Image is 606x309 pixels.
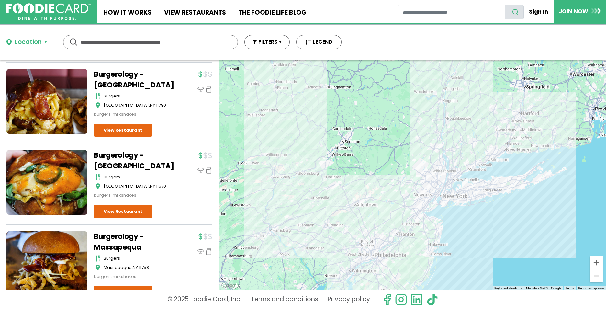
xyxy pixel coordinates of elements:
img: map_icon.svg [95,183,100,189]
span: Map data ©2025 Google [526,286,561,290]
button: Zoom in [590,256,603,269]
img: pickup_icon.svg [206,167,212,174]
a: Open this area in Google Maps (opens a new window) [220,282,241,290]
span: 11570 [156,183,166,189]
a: Privacy policy [328,293,370,306]
div: , [104,183,175,189]
div: burgers, milkshakes [94,111,175,118]
span: NY [150,102,155,108]
div: burgers [104,174,175,180]
a: Burgerology - [GEOGRAPHIC_DATA] [94,150,175,171]
span: 11758 [139,264,149,270]
img: map_icon.svg [95,264,100,271]
img: tiktok.svg [426,293,438,306]
a: Report a map error [578,286,604,290]
img: cutlery_icon.svg [95,93,100,99]
span: Massapequa [104,264,132,270]
div: burgers [104,93,175,99]
p: © 2025 Foodie Card, Inc. [167,293,241,306]
img: FoodieCard; Eat, Drink, Save, Donate [6,3,91,20]
a: Sign In [524,5,554,19]
svg: check us out on facebook [381,293,393,306]
span: NY [133,264,138,270]
span: [GEOGRAPHIC_DATA] [104,183,149,189]
img: pickup_icon.svg [206,86,212,93]
img: cutlery_icon.svg [95,255,100,262]
img: dinein_icon.svg [197,248,204,255]
div: burgers, milkshakes [94,192,175,199]
button: Location [6,38,47,47]
a: Burgerology - [GEOGRAPHIC_DATA] [94,69,175,90]
span: 11790 [156,102,166,108]
a: View Restaurant [94,286,152,299]
a: Burgerology - Massapequa [94,231,175,253]
img: linkedin.svg [410,293,423,306]
span: NY [150,183,155,189]
img: cutlery_icon.svg [95,174,100,180]
div: Location [15,38,42,47]
a: Terms [565,286,574,290]
div: burgers, milkshakes [94,273,175,280]
div: , [104,264,175,271]
div: burgers [104,255,175,262]
a: Terms and conditions [251,293,318,306]
img: dinein_icon.svg [197,86,204,93]
a: View Restaurant [94,124,152,137]
img: dinein_icon.svg [197,167,204,174]
button: search [505,5,524,19]
img: Google [220,282,241,290]
input: restaurant search [398,5,505,19]
button: Keyboard shortcuts [494,286,522,291]
button: Zoom out [590,269,603,282]
img: pickup_icon.svg [206,248,212,255]
button: FILTERS [244,35,290,49]
div: , [104,102,175,109]
span: [GEOGRAPHIC_DATA] [104,102,149,108]
a: View Restaurant [94,205,152,218]
button: LEGEND [296,35,342,49]
img: map_icon.svg [95,102,100,109]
